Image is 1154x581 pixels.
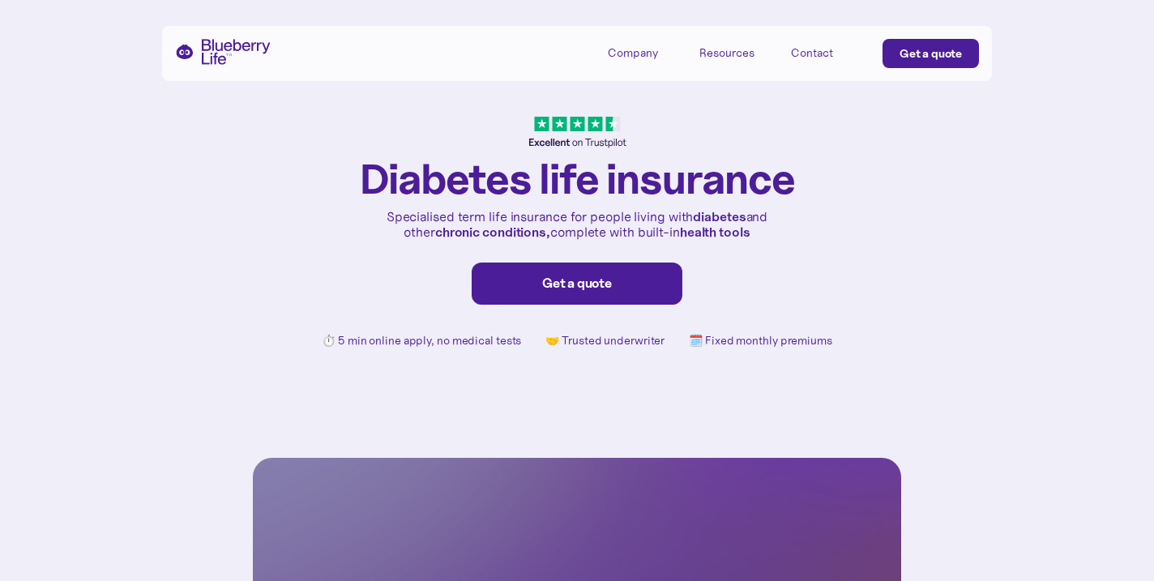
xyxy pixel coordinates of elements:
a: home [175,39,271,65]
a: Contact [791,39,864,66]
h1: Diabetes life insurance [360,156,795,201]
strong: diabetes [693,208,746,224]
div: Company [608,46,658,60]
div: Resources [699,46,754,60]
div: Get a quote [489,276,665,292]
strong: health tools [680,224,750,240]
div: Contact [791,46,833,60]
p: 🤝 Trusted underwriter [545,334,665,348]
a: Get a quote [472,263,682,305]
div: Get a quote [900,45,962,62]
a: Get a quote [883,39,979,68]
strong: chronic conditions, [435,224,550,240]
div: Resources [699,39,772,66]
div: Company [608,39,681,66]
p: 🗓️ Fixed monthly premiums [689,334,832,348]
p: ⏱️ 5 min online apply, no medical tests [322,334,521,348]
p: Specialised term life insurance for people living with and other complete with built-in [383,209,771,240]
